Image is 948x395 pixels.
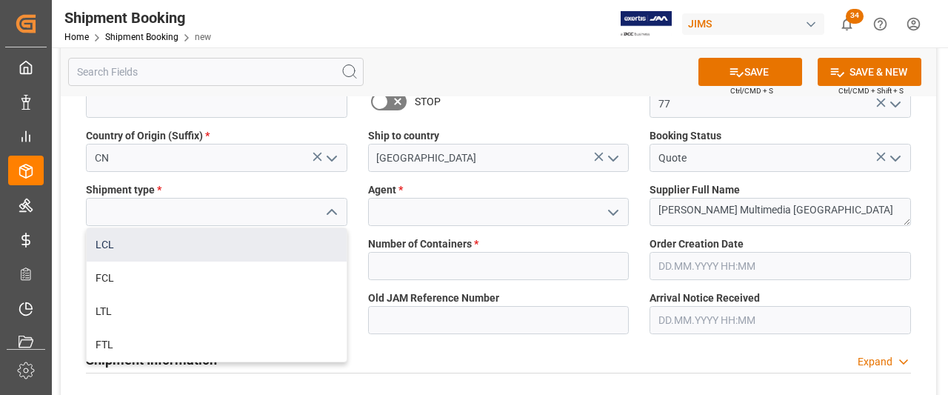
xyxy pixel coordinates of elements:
span: Ctrl/CMD + Shift + S [838,85,904,96]
span: 34 [846,9,864,24]
div: LTL [87,295,347,328]
button: close menu [319,201,341,224]
button: open menu [319,147,341,170]
span: Supplier Full Name [650,182,740,198]
div: JIMS [682,13,824,35]
a: Home [64,32,89,42]
input: DD.MM.YYYY HH:MM [650,252,911,280]
button: open menu [883,147,905,170]
img: Exertis%20JAM%20-%20Email%20Logo.jpg_1722504956.jpg [621,11,672,37]
span: Shipment type [86,182,161,198]
span: Country of Origin (Suffix) [86,128,210,144]
button: show 34 new notifications [830,7,864,41]
div: LCL [87,228,347,262]
span: Order Creation Date [650,236,744,252]
span: Old JAM Reference Number [368,291,499,306]
button: open menu [883,93,905,116]
input: Type to search/select [86,144,347,172]
button: open menu [601,201,624,224]
textarea: [PERSON_NAME] Multimedia [GEOGRAPHIC_DATA] [650,198,911,226]
div: Shipment Booking [64,7,211,29]
div: FCL [87,262,347,295]
button: SAVE [698,58,802,86]
button: open menu [601,147,624,170]
div: Expand [858,354,892,370]
span: Agent [368,182,403,198]
span: Ship to country [368,128,439,144]
span: Number of Containers [368,236,478,252]
input: DD.MM.YYYY HH:MM [650,306,911,334]
button: SAVE & NEW [818,58,921,86]
span: Ctrl/CMD + S [730,85,773,96]
button: Help Center [864,7,897,41]
span: Booking Status [650,128,721,144]
span: STOP [415,94,441,110]
span: Arrival Notice Received [650,291,760,306]
div: FTL [87,328,347,362]
a: Shipment Booking [105,32,178,42]
input: Search Fields [68,58,364,86]
button: JIMS [682,10,830,38]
